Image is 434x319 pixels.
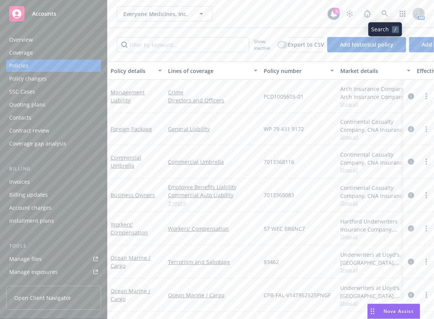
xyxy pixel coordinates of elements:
div: Policy number [264,67,326,75]
div: Contacts [9,112,31,124]
a: Commercial Auto Liability [168,191,258,199]
span: Show inactive [254,38,274,51]
a: more [422,157,431,166]
button: Export to CSV [288,37,324,52]
span: CPB-FAL-V14T9S2525PNGF [264,291,331,299]
div: Billing [6,165,101,173]
a: Directors and Officers [168,96,258,104]
a: circleInformation [406,224,416,233]
a: Switch app [395,6,410,21]
a: Coverage [6,47,101,59]
div: Market details [340,67,402,75]
div: Drag to move [368,304,377,319]
span: 7013368083 [264,191,294,199]
span: Show all [340,101,411,107]
div: Policy changes [9,73,47,85]
div: Policies [9,60,28,72]
input: Filter by keyword... [117,37,249,52]
span: 83462 [264,258,279,266]
a: circleInformation [406,191,416,200]
a: more [422,224,431,233]
span: Show all [340,200,411,206]
a: circleInformation [406,257,416,266]
div: Account charges [9,202,52,214]
button: Add historical policy [327,37,406,52]
div: Overview [9,34,33,46]
div: Contract review [9,125,49,137]
a: Quoting plans [6,99,101,111]
a: Contract review [6,125,101,137]
span: WP 79 431 9172 [264,125,304,133]
a: Contacts [6,112,101,124]
a: Installment plans [6,215,101,227]
span: Show all [340,134,411,140]
a: Report a Bug [360,6,375,21]
a: Ocean Marine / Cargo [111,287,150,303]
button: Policy number [261,62,337,80]
div: Continental Casualty Company, CNA Insurance [340,118,411,134]
a: more [422,290,431,300]
a: Crime [168,88,258,96]
div: Continental Casualty Company, CNA Insurance [340,184,411,200]
div: Coverage [9,47,33,59]
span: Accounts [32,11,56,17]
a: circleInformation [406,290,416,300]
a: Stop snowing [342,6,357,21]
a: more [422,257,431,266]
button: Everyone Medicines, Inc. [117,6,212,21]
div: Hartford Underwriters Insurance Company, Hartford Insurance Group [340,217,411,233]
a: Policy changes [6,73,101,85]
a: Coverage gap analysis [6,138,101,150]
span: 57 WEC BR6NC7 [264,225,305,233]
button: Policy details [108,62,165,80]
a: Terrorism and Sabotage [168,258,258,266]
div: Installment plans [9,215,54,227]
div: Billing updates [9,189,48,201]
div: Manage certificates [9,279,59,291]
a: General Liability [168,125,258,133]
div: Manage files [9,253,42,265]
a: SSC Cases [6,86,101,98]
a: Ocean Marine / Cargo [168,291,258,299]
div: 3 [333,8,340,15]
div: Underwriters at Lloyd's, [GEOGRAPHIC_DATA], [PERSON_NAME] of [GEOGRAPHIC_DATA], [PERSON_NAME] Cargo [340,284,411,300]
a: Billing updates [6,189,101,201]
a: Employee Benefits Liability [168,183,258,191]
a: circleInformation [406,125,416,134]
a: Policies [6,60,101,72]
span: Show all [340,300,411,306]
button: Market details [337,62,414,80]
div: Manage exposures [9,266,58,278]
button: Lines of coverage [165,62,261,80]
a: Workers' Compensation [168,225,258,233]
div: Arch Insurance Company, Arch Insurance Company [340,85,411,101]
a: Commercial Umbrella [168,158,258,166]
a: Ocean Marine / Cargo [111,254,150,269]
a: Business Owners [111,191,155,199]
span: 7013368116 [264,158,294,166]
div: Invoices [9,176,30,188]
span: Show all [340,233,411,240]
a: Commercial Umbrella [111,154,141,169]
span: Nova Assist [383,308,414,314]
a: Overview [6,34,101,46]
a: Manage files [6,253,101,265]
a: Invoices [6,176,101,188]
a: Manage certificates [6,279,101,291]
div: Continental Casualty Company, CNA Insurance [340,151,411,167]
a: Accounts [6,3,101,24]
span: Show all [340,267,411,273]
div: Lines of coverage [168,67,249,75]
div: Quoting plans [9,99,46,111]
a: Manage exposures [6,266,101,278]
a: Search [377,6,393,21]
a: Management Liability [111,89,145,104]
div: SSC Cases [9,86,35,98]
a: Workers' Compensation [111,221,148,236]
div: Coverage gap analysis [9,138,66,150]
span: Show all [340,167,411,173]
span: Add historical policy [340,41,393,48]
span: Export to CSV [288,41,324,48]
a: Foreign Package [111,125,152,133]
